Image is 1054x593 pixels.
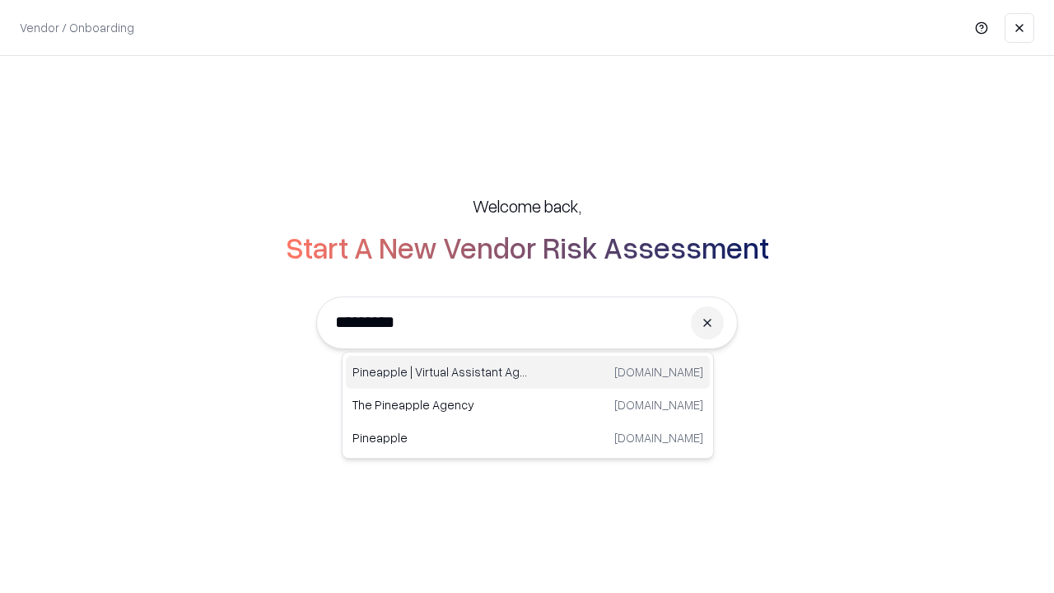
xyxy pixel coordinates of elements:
p: [DOMAIN_NAME] [614,363,703,381]
p: Pineapple | Virtual Assistant Agency [352,363,528,381]
div: Suggestions [342,352,714,459]
p: Pineapple [352,429,528,446]
p: [DOMAIN_NAME] [614,429,703,446]
p: [DOMAIN_NAME] [614,396,703,413]
h5: Welcome back, [473,194,581,217]
h2: Start A New Vendor Risk Assessment [286,231,769,264]
p: The Pineapple Agency [352,396,528,413]
p: Vendor / Onboarding [20,19,134,36]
